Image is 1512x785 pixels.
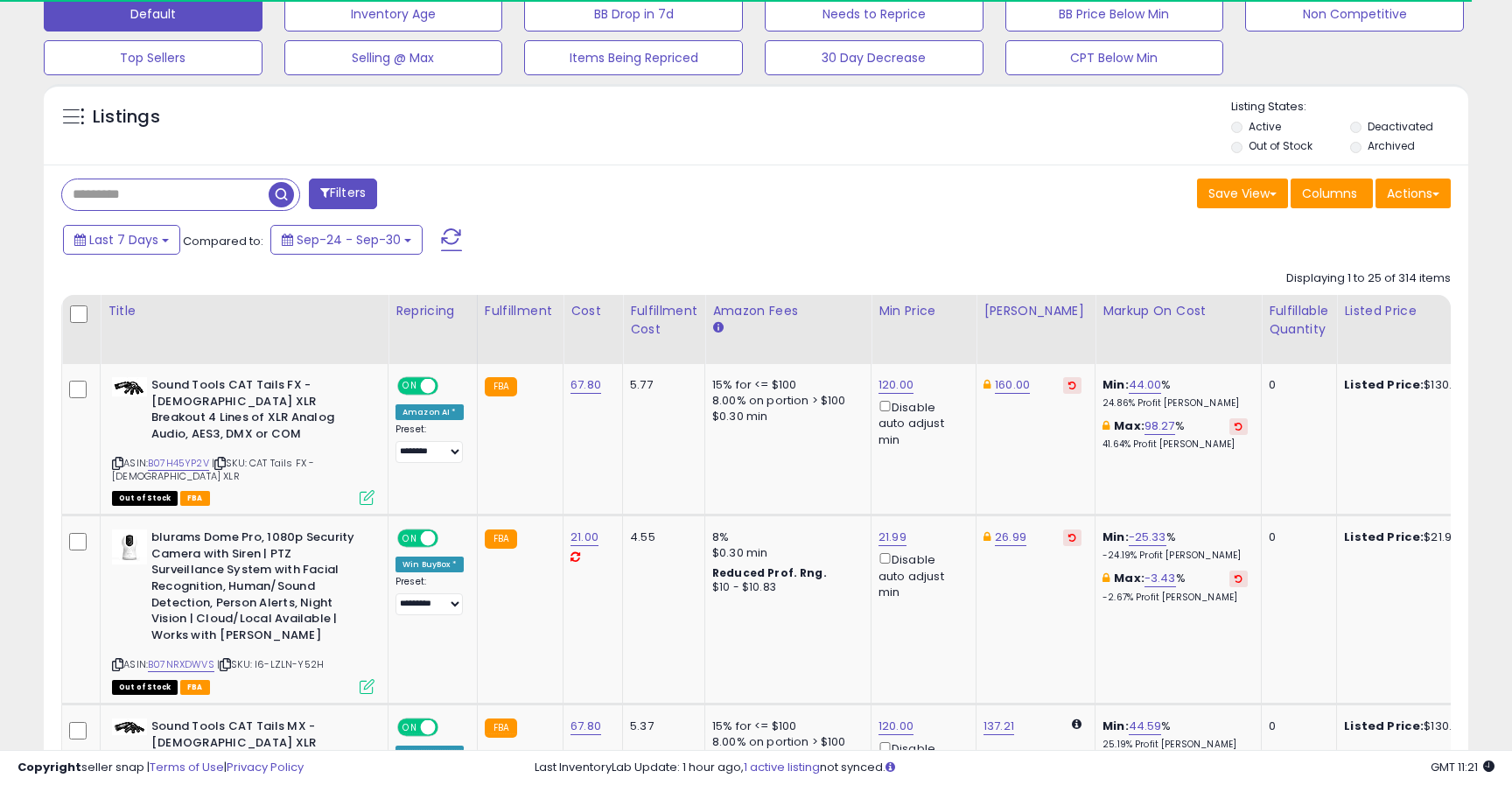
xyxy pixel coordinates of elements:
[570,376,601,394] a: 67.80
[227,759,304,775] a: Privacy Policy
[17,760,304,776] div: seller snap | |
[1286,270,1451,287] div: Displaying 1 to 25 of 314 items
[1269,529,1323,545] div: 0
[630,302,697,339] div: Fulfillment Cost
[1368,138,1415,153] label: Archived
[485,302,556,320] div: Fulfillment
[1231,99,1467,116] p: Listing States:
[712,393,857,409] div: 8.00% on portion > $100
[535,760,1494,776] div: Last InventoryLab Update: 1 hour ago, not synced.
[1344,302,1495,320] div: Listed Price
[570,718,601,735] a: 67.80
[112,680,178,695] span: All listings that are currently out of stock and unavailable for purchase on Amazon
[744,759,820,775] a: 1 active listing
[712,302,864,320] div: Amazon Fees
[1102,529,1248,562] div: %
[150,759,224,775] a: Terms of Use
[395,404,464,420] div: Amazon AI *
[89,231,158,249] span: Last 7 Days
[630,377,691,393] div: 5.77
[1302,185,1357,202] span: Columns
[712,565,827,580] b: Reduced Prof. Rng.
[1102,550,1248,562] p: -24.19% Profit [PERSON_NAME]
[1102,377,1248,410] div: %
[712,529,857,545] div: 8%
[712,320,723,336] small: Amazon Fees.
[1102,718,1248,751] div: %
[765,40,983,75] button: 30 Day Decrease
[630,718,691,734] div: 5.37
[878,397,962,448] div: Disable auto adjust min
[570,302,615,320] div: Cost
[436,720,464,735] span: OFF
[284,40,503,75] button: Selling @ Max
[983,302,1088,320] div: [PERSON_NAME]
[1102,529,1129,545] b: Min:
[1344,376,1424,393] b: Listed Price:
[93,105,160,130] h5: Listings
[112,718,147,735] img: 31fravETxgL._SL40_.jpg
[1344,377,1489,393] div: $130.00
[1102,438,1248,451] p: 41.64% Profit [PERSON_NAME]
[1249,119,1281,134] label: Active
[1344,529,1489,545] div: $21.99
[1102,571,1248,603] div: %
[1114,417,1144,434] b: Max:
[878,302,969,320] div: Min Price
[485,529,517,549] small: FBA
[878,718,913,735] a: 120.00
[1102,397,1248,410] p: 24.86% Profit [PERSON_NAME]
[1368,119,1433,134] label: Deactivated
[712,718,857,734] div: 15% for <= $100
[1291,179,1373,208] button: Columns
[1102,376,1129,393] b: Min:
[1269,377,1323,393] div: 0
[524,40,743,75] button: Items Being Repriced
[1197,179,1288,208] button: Save View
[1129,376,1162,394] a: 44.00
[878,529,906,546] a: 21.99
[399,720,421,735] span: ON
[1431,759,1494,775] span: 2025-10-8 11:21 GMT
[151,529,364,648] b: blurams Dome Pro, 1080p Security Camera with Siren | PTZ Surveillance System with Facial Recognit...
[1144,417,1175,435] a: 98.27
[712,545,857,561] div: $0.30 min
[112,377,147,396] img: 31bhooNbAjL._SL40_.jpg
[63,225,180,255] button: Last 7 Days
[108,302,381,320] div: Title
[436,379,464,394] span: OFF
[395,302,470,320] div: Repricing
[1269,302,1329,339] div: Fulfillable Quantity
[151,377,364,446] b: Sound Tools CAT Tails FX - [DEMOGRAPHIC_DATA] XLR Breakout 4 Lines of XLR Analog Audio, AES3, DMX...
[1344,718,1489,734] div: $130.00
[112,529,374,692] div: ASIN:
[995,529,1026,546] a: 26.99
[630,529,691,545] div: 4.55
[712,377,857,393] div: 15% for <= $100
[112,377,374,503] div: ASIN:
[44,40,262,75] button: Top Sellers
[112,456,314,482] span: | SKU: CAT Tails FX - [DEMOGRAPHIC_DATA] XLR
[112,491,178,506] span: All listings that are currently out of stock and unavailable for purchase on Amazon
[309,179,377,209] button: Filters
[1102,302,1254,320] div: Markup on Cost
[395,557,464,572] div: Win BuyBox *
[436,531,464,546] span: OFF
[1129,529,1166,546] a: -25.33
[270,225,423,255] button: Sep-24 - Sep-30
[712,409,857,424] div: $0.30 min
[148,657,214,672] a: B07NRXDWVS
[399,379,421,394] span: ON
[1375,179,1451,208] button: Actions
[1344,529,1424,545] b: Listed Price:
[395,424,464,463] div: Preset:
[112,529,147,564] img: 31KO92CqBAL._SL40_.jpg
[1344,718,1424,734] b: Listed Price:
[1102,592,1248,604] p: -2.67% Profit [PERSON_NAME]
[1144,570,1176,587] a: -3.43
[395,576,464,615] div: Preset:
[485,718,517,738] small: FBA
[180,680,210,695] span: FBA
[995,376,1030,394] a: 160.00
[1114,570,1144,586] b: Max:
